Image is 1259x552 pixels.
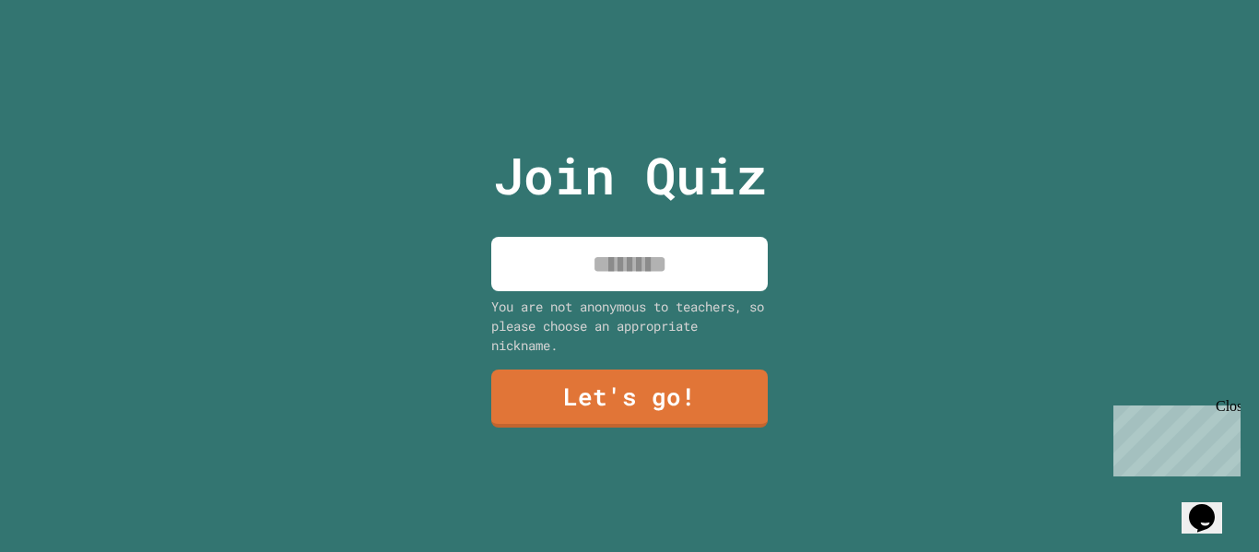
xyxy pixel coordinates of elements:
iframe: chat widget [1106,398,1241,476]
iframe: chat widget [1182,478,1241,534]
a: Let's go! [491,370,768,428]
p: Join Quiz [493,137,767,214]
div: Chat with us now!Close [7,7,127,117]
div: You are not anonymous to teachers, so please choose an appropriate nickname. [491,297,768,355]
